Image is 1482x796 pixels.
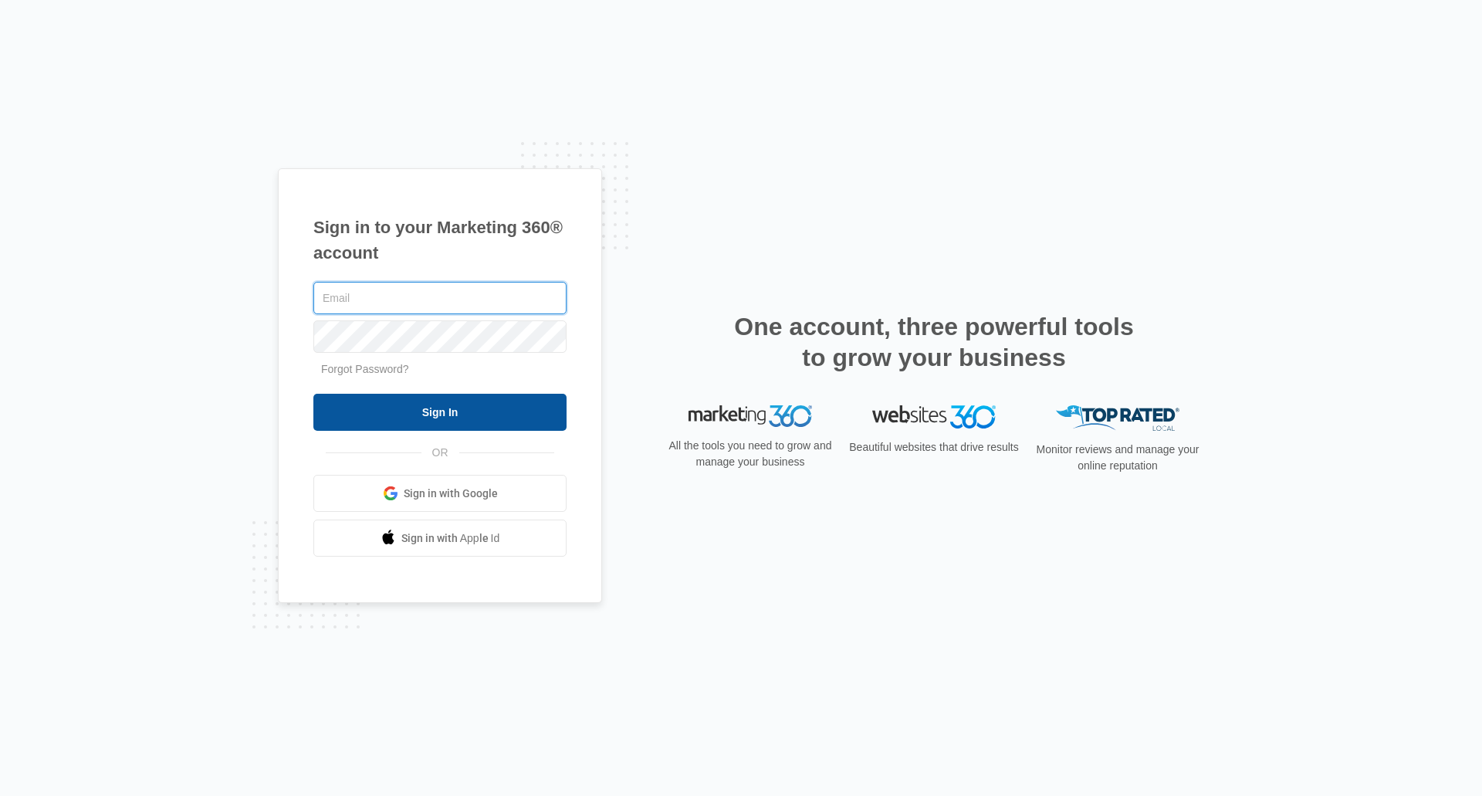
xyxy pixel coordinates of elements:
input: Sign In [313,394,567,431]
a: Sign in with Google [313,475,567,512]
a: Forgot Password? [321,363,409,375]
a: Sign in with Apple Id [313,520,567,557]
img: Websites 360 [872,405,996,428]
p: Beautiful websites that drive results [848,439,1020,456]
h1: Sign in to your Marketing 360® account [313,215,567,266]
span: Sign in with Apple Id [401,530,500,547]
p: Monitor reviews and manage your online reputation [1031,442,1204,474]
p: All the tools you need to grow and manage your business [664,438,837,470]
img: Top Rated Local [1056,405,1179,431]
span: OR [421,445,459,461]
img: Marketing 360 [689,405,812,427]
span: Sign in with Google [404,486,498,502]
h2: One account, three powerful tools to grow your business [729,311,1139,373]
input: Email [313,282,567,314]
